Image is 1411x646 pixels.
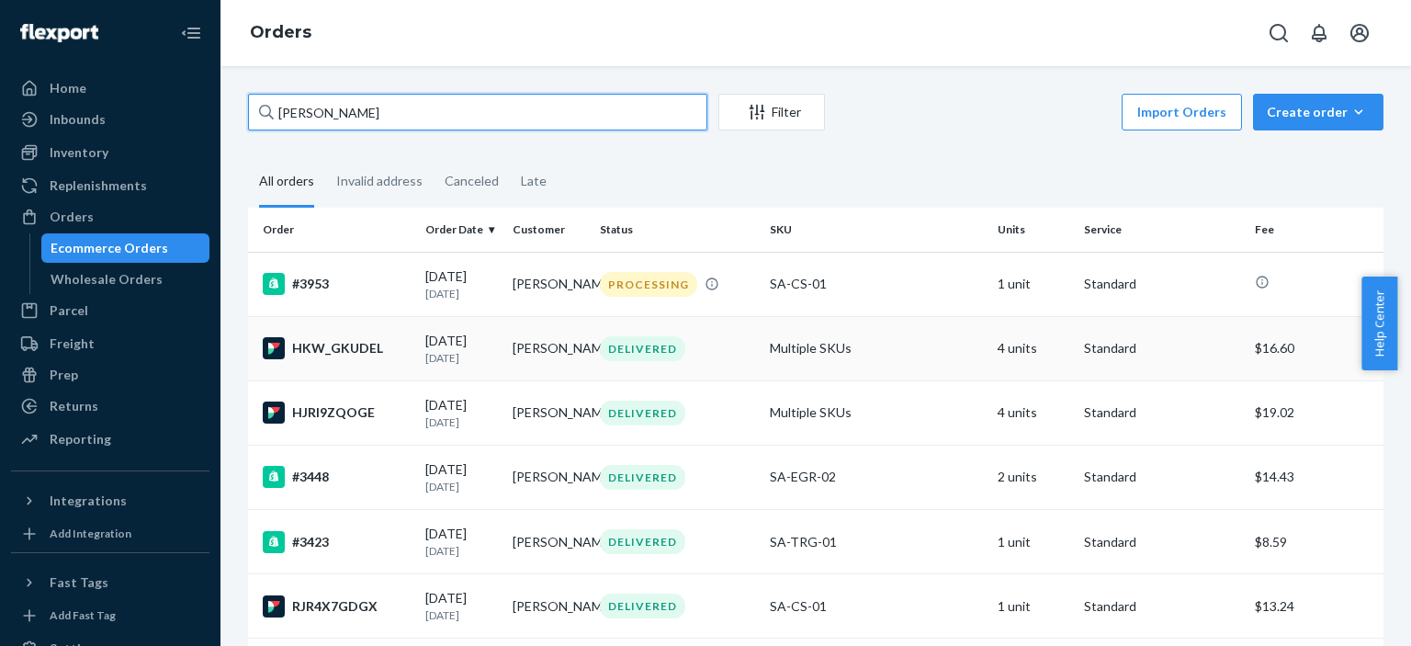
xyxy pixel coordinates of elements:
p: [DATE] [425,479,498,494]
th: Order Date [418,208,505,252]
div: All orders [259,157,314,208]
td: Multiple SKUs [762,380,989,445]
a: Returns [11,391,209,421]
div: Invalid address [336,157,423,205]
div: Prep [50,366,78,384]
button: Close Navigation [173,15,209,51]
div: DELIVERED [600,336,685,361]
div: #3448 [263,466,411,488]
button: Create order [1253,94,1383,130]
div: Ecommerce Orders [51,239,168,257]
td: 1 unit [990,574,1078,639]
div: Canceled [445,157,499,205]
div: [DATE] [425,589,498,623]
td: $19.02 [1247,380,1383,445]
p: Standard [1084,533,1239,551]
th: Fee [1247,208,1383,252]
div: Returns [50,397,98,415]
div: SA-CS-01 [770,597,982,616]
div: Inbounds [50,110,106,129]
td: [PERSON_NAME] [505,380,593,445]
a: Reporting [11,425,209,454]
input: Search orders [248,94,707,130]
p: Standard [1084,339,1239,357]
button: Open Search Box [1260,15,1297,51]
div: Filter [719,103,824,121]
div: SA-EGR-02 [770,468,982,486]
button: Import Orders [1122,94,1242,130]
div: [DATE] [425,267,498,301]
a: Replenishments [11,171,209,200]
div: Fast Tags [50,573,108,592]
div: HJRI9ZQOGE [263,402,411,424]
th: SKU [762,208,989,252]
div: [DATE] [425,396,498,430]
td: [PERSON_NAME] [505,252,593,316]
img: Flexport logo [20,24,98,42]
button: Help Center [1361,277,1397,370]
td: 4 units [990,380,1078,445]
td: 1 unit [990,510,1078,574]
div: Late [521,157,547,205]
div: #3953 [263,273,411,295]
a: Orders [11,202,209,232]
div: HKW_GKUDEL [263,337,411,359]
div: Create order [1267,103,1370,121]
div: [DATE] [425,332,498,366]
a: Freight [11,329,209,358]
td: Multiple SKUs [762,316,989,380]
div: Reporting [50,430,111,448]
div: Integrations [50,492,127,510]
div: SA-TRG-01 [770,533,982,551]
button: Fast Tags [11,568,209,597]
div: PROCESSING [600,272,697,297]
th: Units [990,208,1078,252]
a: Add Integration [11,523,209,545]
td: [PERSON_NAME] [505,316,593,380]
p: Standard [1084,597,1239,616]
td: $16.60 [1247,316,1383,380]
td: $8.59 [1247,510,1383,574]
button: Integrations [11,486,209,516]
div: Customer [513,221,585,237]
p: Standard [1084,468,1239,486]
div: Replenishments [50,176,147,195]
div: Inventory [50,143,108,162]
a: Inbounds [11,105,209,134]
p: [DATE] [425,543,498,559]
a: Parcel [11,296,209,325]
div: DELIVERED [600,594,685,618]
div: Parcel [50,301,88,320]
a: Ecommerce Orders [41,233,210,263]
div: Orders [50,208,94,226]
div: [DATE] [425,525,498,559]
p: Standard [1084,403,1239,422]
button: Filter [718,94,825,130]
a: Add Fast Tag [11,605,209,627]
th: Service [1077,208,1247,252]
td: 4 units [990,316,1078,380]
p: [DATE] [425,286,498,301]
div: DELIVERED [600,529,685,554]
div: Add Integration [50,526,131,541]
div: Add Fast Tag [50,607,116,623]
td: [PERSON_NAME] [505,445,593,509]
div: DELIVERED [600,401,685,425]
td: 1 unit [990,252,1078,316]
td: [PERSON_NAME] [505,510,593,574]
p: [DATE] [425,350,498,366]
td: $13.24 [1247,574,1383,639]
div: #3423 [263,531,411,553]
button: Open account menu [1341,15,1378,51]
th: Order [248,208,418,252]
div: Wholesale Orders [51,270,163,289]
div: Home [50,79,86,97]
ol: breadcrumbs [235,6,326,60]
a: Prep [11,360,209,390]
button: Open notifications [1301,15,1338,51]
th: Status [593,208,762,252]
p: Standard [1084,275,1239,293]
a: Wholesale Orders [41,265,210,294]
div: SA-CS-01 [770,275,982,293]
div: Freight [50,334,95,353]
